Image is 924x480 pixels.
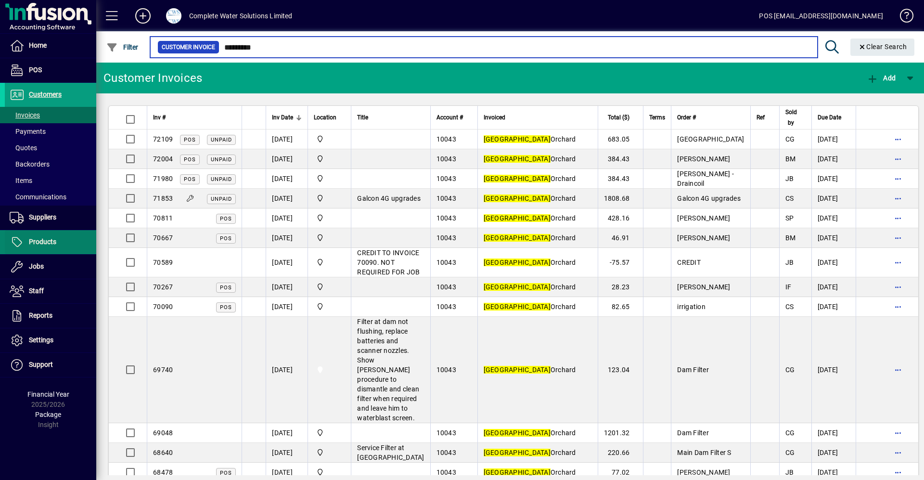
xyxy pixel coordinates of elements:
[484,259,576,266] span: Orchard
[891,210,906,226] button: More options
[858,43,907,51] span: Clear Search
[5,189,96,205] a: Communications
[818,112,850,123] div: Due Date
[153,468,173,476] span: 68478
[314,233,345,243] span: Motueka
[677,234,730,242] span: [PERSON_NAME]
[153,112,166,123] span: Inv #
[484,175,551,182] em: [GEOGRAPHIC_DATA]
[153,283,173,291] span: 70267
[785,259,794,266] span: JB
[484,234,576,242] span: Orchard
[5,123,96,140] a: Payments
[484,195,576,202] span: Orchard
[598,317,643,423] td: 123.04
[677,155,730,163] span: [PERSON_NAME]
[266,317,308,423] td: [DATE]
[891,425,906,441] button: More options
[211,196,232,202] span: Unpaid
[29,41,47,49] span: Home
[5,304,96,328] a: Reports
[677,214,730,222] span: [PERSON_NAME]
[5,255,96,279] a: Jobs
[10,128,46,135] span: Payments
[811,208,856,228] td: [DATE]
[153,449,173,456] span: 68640
[811,423,856,443] td: [DATE]
[759,8,883,24] div: POS [EMAIL_ADDRESS][DOMAIN_NAME]
[10,193,66,201] span: Communications
[104,39,141,56] button: Filter
[891,362,906,377] button: More options
[598,443,643,463] td: 220.66
[314,428,345,438] span: Motueka
[785,468,794,476] span: JB
[153,155,173,163] span: 72004
[272,112,293,123] span: Inv Date
[153,259,173,266] span: 70589
[436,214,456,222] span: 10043
[5,230,96,254] a: Products
[211,137,232,143] span: Unpaid
[357,249,420,276] span: CREDIT TO INVOICE 70090. NOT REQUIRED FOR JOB
[29,311,52,319] span: Reports
[29,91,62,98] span: Customers
[818,112,841,123] span: Due Date
[484,214,551,222] em: [GEOGRAPHIC_DATA]
[106,43,139,51] span: Filter
[785,107,797,128] span: Sold by
[220,470,232,476] span: POS
[811,149,856,169] td: [DATE]
[598,189,643,208] td: 1808.68
[757,112,773,123] div: Ref
[891,131,906,147] button: More options
[29,336,53,344] span: Settings
[5,156,96,172] a: Backorders
[604,112,639,123] div: Total ($)
[184,176,196,182] span: POS
[598,149,643,169] td: 384.43
[785,135,795,143] span: CG
[266,189,308,208] td: [DATE]
[785,195,794,202] span: CS
[484,449,551,456] em: [GEOGRAPHIC_DATA]
[153,135,173,143] span: 72109
[5,172,96,189] a: Items
[785,107,806,128] div: Sold by
[484,175,576,182] span: Orchard
[891,191,906,206] button: More options
[484,135,576,143] span: Orchard
[314,193,345,204] span: Motueka
[357,318,419,422] span: Filter at dam not flushing, replace batteries and scanner nozzles. Show [PERSON_NAME] procedure t...
[266,149,308,169] td: [DATE]
[5,107,96,123] a: Invoices
[5,206,96,230] a: Suppliers
[314,467,345,478] span: Motueka
[5,279,96,303] a: Staff
[484,234,551,242] em: [GEOGRAPHIC_DATA]
[211,156,232,163] span: Unpaid
[484,303,576,311] span: Orchard
[598,248,643,277] td: -75.57
[314,213,345,223] span: Motueka
[128,7,158,25] button: Add
[29,262,44,270] span: Jobs
[891,465,906,480] button: More options
[677,112,696,123] span: Order #
[811,277,856,297] td: [DATE]
[272,112,302,123] div: Inv Date
[785,303,794,311] span: CS
[757,112,765,123] span: Ref
[785,155,796,163] span: BM
[891,230,906,246] button: More options
[10,111,40,119] span: Invoices
[436,175,456,182] span: 10043
[811,189,856,208] td: [DATE]
[314,301,345,312] span: Motueka
[314,364,345,375] span: Van Stock - Ian Fry
[29,213,56,221] span: Suppliers
[598,228,643,248] td: 46.91
[153,234,173,242] span: 70667
[436,195,456,202] span: 10043
[677,283,730,291] span: [PERSON_NAME]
